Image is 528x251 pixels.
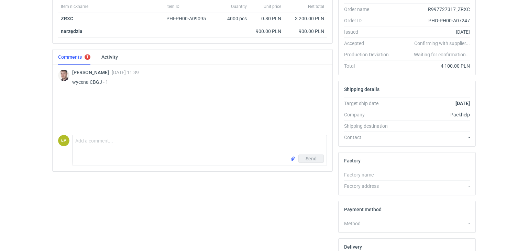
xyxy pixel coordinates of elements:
div: Contact [344,134,394,141]
span: Item nickname [61,4,88,9]
div: Method [344,220,394,227]
strong: narzędzia [61,28,82,34]
div: Factory name [344,171,394,178]
div: - [394,220,470,227]
strong: ZRXC [61,16,73,21]
div: Packhelp [394,111,470,118]
strong: [DATE] [455,101,470,106]
div: 0.80 PLN [252,15,281,22]
div: R997727317_ZRXC [394,6,470,13]
h2: Delivery [344,244,362,250]
em: Waiting for confirmation... [414,51,470,58]
div: 900.00 PLN [287,28,324,35]
div: Accepted [344,40,394,47]
div: [DATE] [394,28,470,35]
span: Net total [308,4,324,9]
div: - [394,171,470,178]
a: Comments1 [58,49,90,65]
em: Confirming with supplier... [414,41,470,46]
div: Total [344,62,394,69]
div: 4 100.00 PLN [394,62,470,69]
span: Quantity [231,4,247,9]
figcaption: ŁP [58,135,69,146]
span: [DATE] 11:39 [112,70,139,75]
div: Target ship date [344,100,394,107]
h2: Payment method [344,207,382,212]
div: 3 200.00 PLN [287,15,324,22]
span: Item ID [166,4,179,9]
div: 4000 pcs [215,12,250,25]
div: PHI-PH00-A09095 [166,15,212,22]
span: [PERSON_NAME] [72,70,112,75]
a: Activity [101,49,118,65]
div: Order name [344,6,394,13]
span: Send [306,156,317,161]
span: Unit price [264,4,281,9]
img: Maciej Sikora [58,70,69,81]
div: Production Deviation [344,51,394,58]
div: Łukasz Postawa [58,135,69,146]
div: Company [344,111,394,118]
p: wycena CBGJ - 1 [72,78,321,86]
div: 900.00 PLN [252,28,281,35]
div: - [394,183,470,190]
div: Shipping destination [344,123,394,129]
div: Factory address [344,183,394,190]
div: - [394,134,470,141]
div: 1 [86,55,89,59]
div: Order ID [344,17,394,24]
h2: Shipping details [344,87,379,92]
h2: Factory [344,158,361,163]
div: Issued [344,28,394,35]
div: PHO-PH00-A07247 [394,17,470,24]
button: Send [298,155,324,163]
